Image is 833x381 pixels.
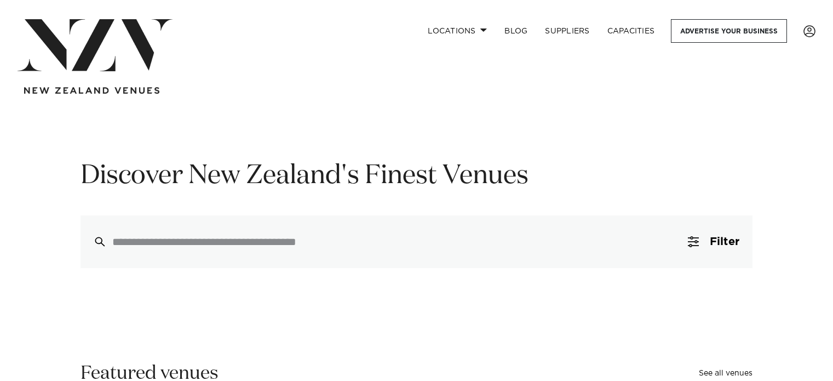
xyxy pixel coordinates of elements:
h1: Discover New Zealand's Finest Venues [81,159,752,194]
a: SUPPLIERS [536,19,598,43]
a: Advertise your business [671,19,787,43]
img: new-zealand-venues-text.png [24,87,159,94]
button: Filter [675,215,752,268]
a: Capacities [599,19,664,43]
a: BLOG [496,19,536,43]
a: Locations [419,19,496,43]
a: See all venues [699,369,752,377]
img: nzv-logo.png [18,19,173,71]
span: Filter [710,236,739,247]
